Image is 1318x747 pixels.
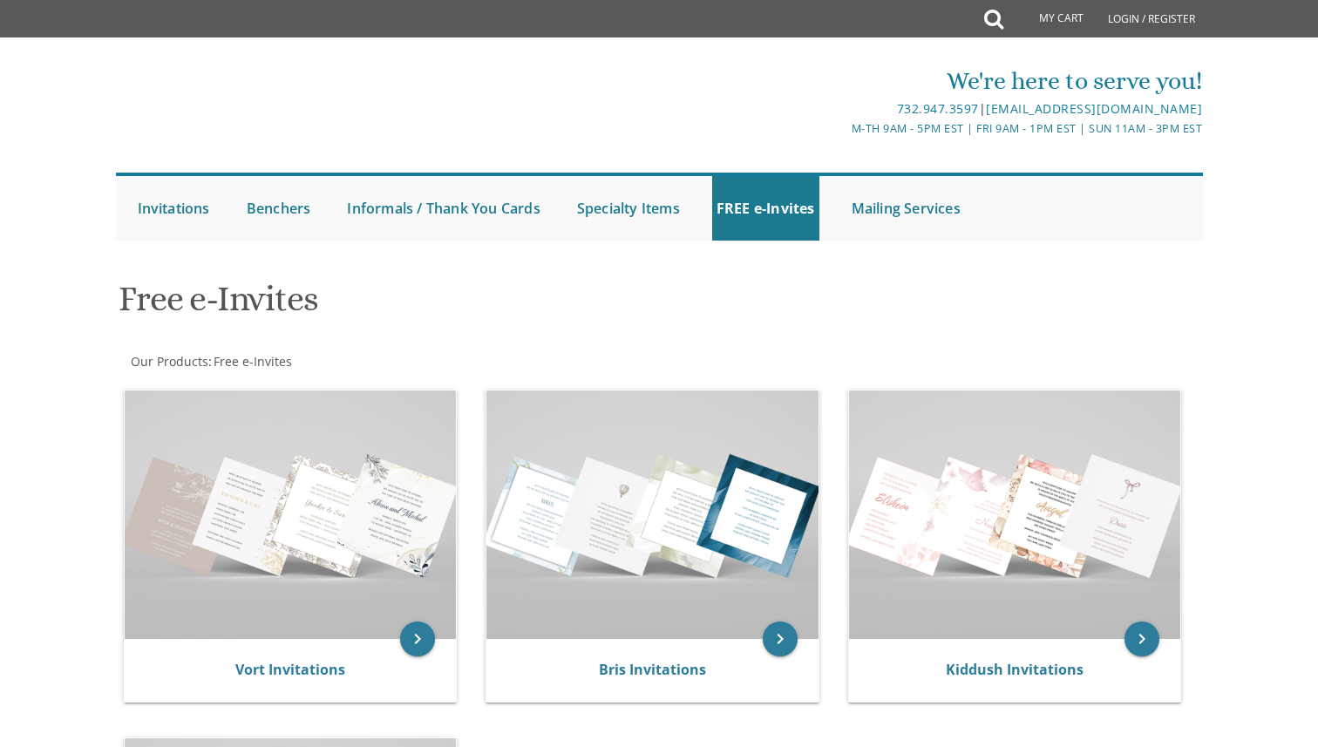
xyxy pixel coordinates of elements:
a: keyboard_arrow_right [400,621,435,656]
img: Vort Invitations [125,390,457,639]
div: We're here to serve you! [479,64,1202,98]
a: Free e-Invites [212,353,292,370]
div: M-Th 9am - 5pm EST | Fri 9am - 1pm EST | Sun 11am - 3pm EST [479,119,1202,138]
a: FREE e-Invites [712,176,819,241]
a: Our Products [129,353,208,370]
img: Kiddush Invitations [849,390,1181,639]
a: Benchers [242,176,316,241]
a: Specialty Items [573,176,684,241]
a: keyboard_arrow_right [763,621,798,656]
a: Mailing Services [847,176,965,241]
a: Vort Invitations [235,660,345,679]
a: Kiddush Invitations [946,660,1084,679]
a: Informals / Thank You Cards [343,176,544,241]
a: 732.947.3597 [897,100,979,117]
a: My Cart [1002,2,1096,37]
a: [EMAIL_ADDRESS][DOMAIN_NAME] [986,100,1202,117]
img: Bris Invitations [486,390,819,639]
a: Bris Invitations [599,660,706,679]
div: | [479,98,1202,119]
div: : [116,353,660,370]
h1: Free e-Invites [119,280,830,331]
span: Free e-Invites [214,353,292,370]
a: keyboard_arrow_right [1124,621,1159,656]
a: Invitations [133,176,214,241]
